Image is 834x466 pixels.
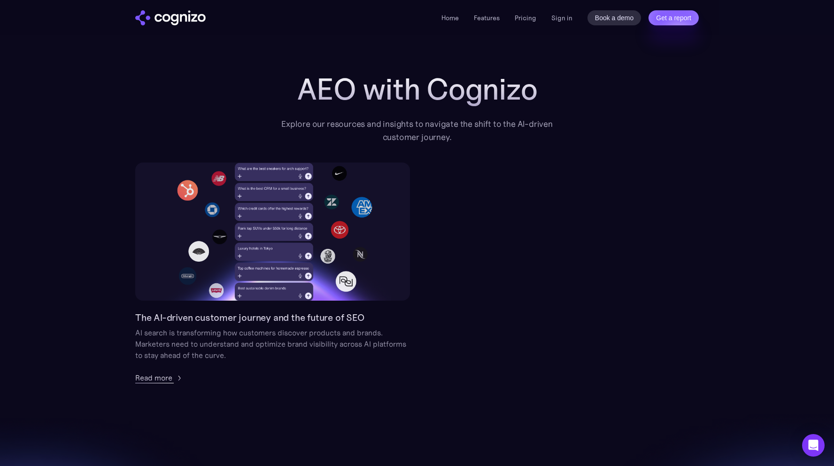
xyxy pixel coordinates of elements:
[135,163,410,383] a: The AI-driven customer journey and the future of SEOAI search is transforming how customers disco...
[217,72,617,106] h2: AEO with Cognizo
[515,14,536,22] a: Pricing
[441,14,459,22] a: Home
[135,310,364,325] h2: The AI-driven customer journey and the future of SEO
[135,327,410,361] div: AI search is transforming how customers discover products and brands. Marketers need to understan...
[135,372,172,383] div: Read more
[587,10,641,25] a: Book a demo
[271,117,564,144] div: Explore our resources and insights to navigate the shift to the AI-driven customer journey.
[135,10,206,25] img: cognizo logo
[649,10,699,25] a: Get a report
[474,14,500,22] a: Features
[551,12,572,23] a: Sign in
[802,434,825,457] div: Open Intercom Messenger
[135,10,206,25] a: home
